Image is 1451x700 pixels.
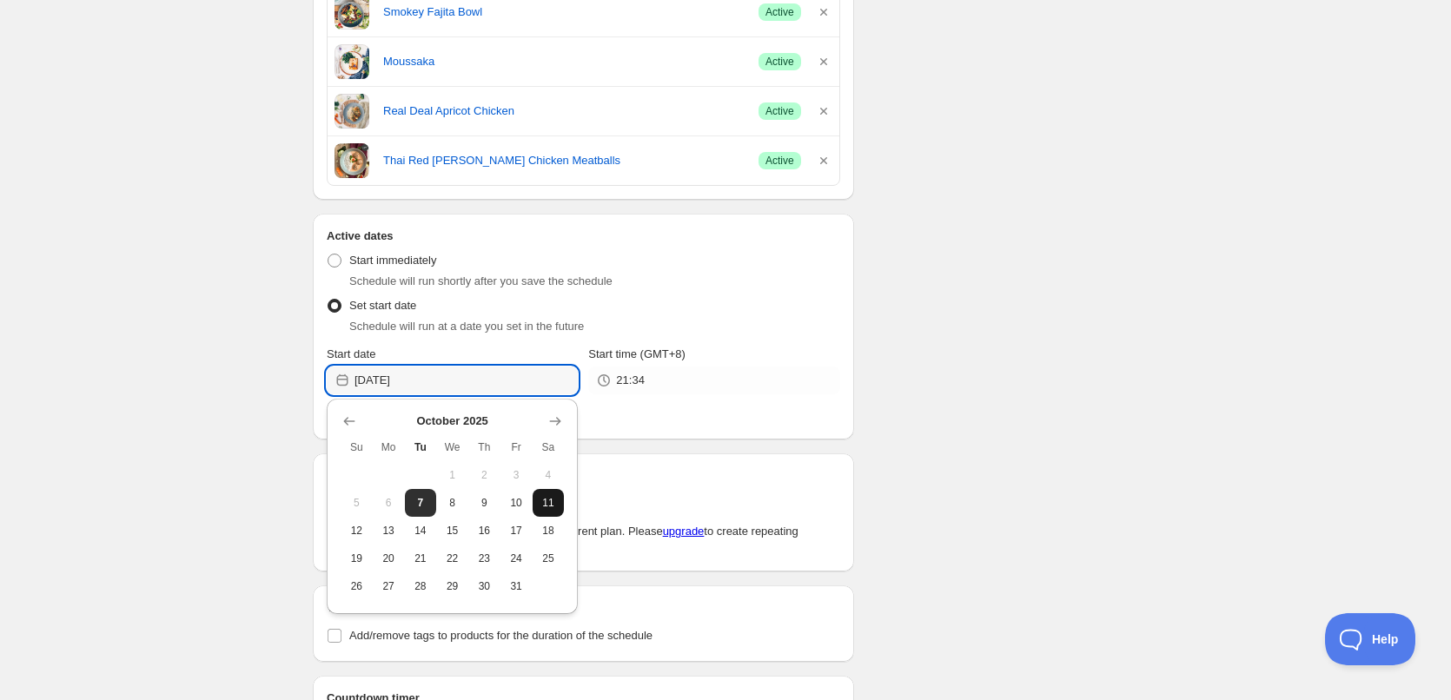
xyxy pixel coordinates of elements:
button: Tuesday October 28 2025 [405,572,437,600]
span: 4 [540,468,558,482]
span: 19 [348,551,366,565]
span: 25 [540,551,558,565]
button: Monday October 20 2025 [373,545,405,572]
button: Friday October 24 2025 [500,545,533,572]
span: Set start date [349,299,416,312]
span: 29 [443,579,461,593]
button: Saturday October 11 2025 [533,489,565,517]
button: Saturday October 25 2025 [533,545,565,572]
button: Thursday October 16 2025 [468,517,500,545]
span: 9 [475,496,494,510]
span: We [443,440,461,454]
button: Monday October 27 2025 [373,572,405,600]
span: Active [765,154,794,168]
th: Saturday [533,433,565,461]
button: Friday October 17 2025 [500,517,533,545]
span: 2 [475,468,494,482]
span: Start immediately [349,254,436,267]
span: Active [765,5,794,19]
span: 11 [540,496,558,510]
iframe: Toggle Customer Support [1325,613,1416,665]
span: 8 [443,496,461,510]
span: Start time (GMT+8) [588,347,686,360]
span: 13 [380,524,398,538]
button: Monday October 6 2025 [373,489,405,517]
span: 30 [475,579,494,593]
button: Tuesday October 21 2025 [405,545,437,572]
button: Saturday October 4 2025 [533,461,565,489]
a: Thai Red [PERSON_NAME] Chicken Meatballs [383,152,745,169]
span: 12 [348,524,366,538]
button: Wednesday October 8 2025 [436,489,468,517]
span: 3 [507,468,526,482]
button: Tuesday October 14 2025 [405,517,437,545]
span: Schedule will run shortly after you save the schedule [349,274,613,287]
button: Show previous month, September 2025 [337,409,361,433]
a: upgrade [663,525,705,538]
button: Friday October 10 2025 [500,489,533,517]
span: Start date [327,347,375,360]
a: Moussaka [383,53,745,70]
button: Friday October 31 2025 [500,572,533,600]
a: Real Deal Apricot Chicken [383,102,745,120]
span: Th [475,440,494,454]
button: Wednesday October 22 2025 [436,545,468,572]
th: Wednesday [436,433,468,461]
span: 20 [380,551,398,565]
span: 7 [412,496,430,510]
button: Wednesday October 29 2025 [436,572,468,600]
span: 28 [412,579,430,593]
span: 27 [380,579,398,593]
button: Thursday October 23 2025 [468,545,500,572]
button: Wednesday October 15 2025 [436,517,468,545]
th: Thursday [468,433,500,461]
button: Friday October 3 2025 [500,461,533,489]
span: 22 [443,551,461,565]
span: 21 [412,551,430,565]
span: Active [765,55,794,69]
span: Su [348,440,366,454]
span: 14 [412,524,430,538]
span: 24 [507,551,526,565]
span: 31 [507,579,526,593]
button: Monday October 13 2025 [373,517,405,545]
span: Tu [412,440,430,454]
span: 18 [540,524,558,538]
button: Today Tuesday October 7 2025 [405,489,437,517]
span: 6 [380,496,398,510]
th: Sunday [341,433,373,461]
th: Monday [373,433,405,461]
button: Sunday October 19 2025 [341,545,373,572]
button: Wednesday October 1 2025 [436,461,468,489]
button: Thursday October 9 2025 [468,489,500,517]
span: Schedule will run at a date you set in the future [349,320,584,333]
h2: Repeating [327,467,840,485]
span: 1 [443,468,461,482]
span: 23 [475,551,494,565]
span: Fr [507,440,526,454]
span: 17 [507,524,526,538]
span: 5 [348,496,366,510]
button: Sunday October 5 2025 [341,489,373,517]
button: Thursday October 30 2025 [468,572,500,600]
span: Mo [380,440,398,454]
span: Add/remove tags to products for the duration of the schedule [349,629,653,642]
h2: Active dates [327,228,840,245]
button: Thursday October 2 2025 [468,461,500,489]
th: Friday [500,433,533,461]
button: Show next month, November 2025 [543,409,567,433]
span: 15 [443,524,461,538]
span: Active [765,104,794,118]
a: Smokey Fajita Bowl [383,3,745,21]
p: Repeating schedules are not available on your current plan. Please to create repeating schedules. [327,523,840,558]
h2: Tags [327,599,840,617]
span: 26 [348,579,366,593]
button: Saturday October 18 2025 [533,517,565,545]
span: Sa [540,440,558,454]
button: Sunday October 26 2025 [341,572,373,600]
th: Tuesday [405,433,437,461]
span: 16 [475,524,494,538]
span: 10 [507,496,526,510]
button: Sunday October 12 2025 [341,517,373,545]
